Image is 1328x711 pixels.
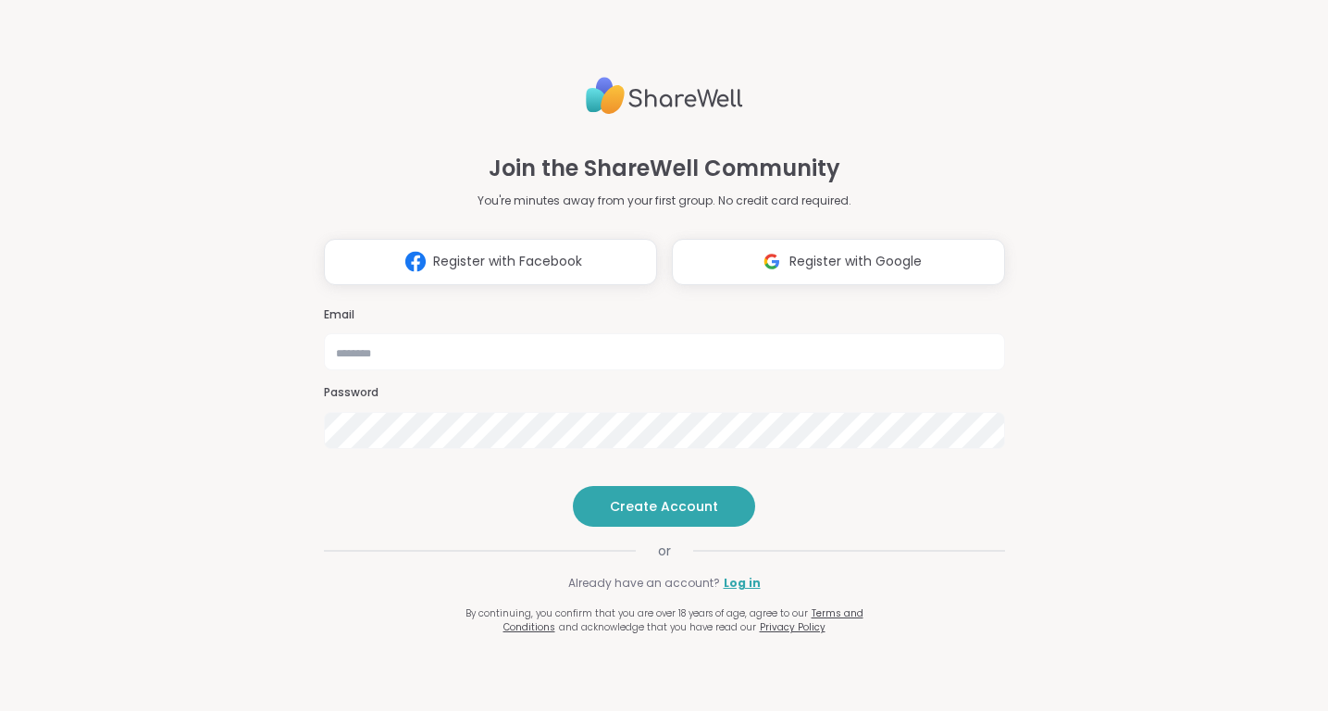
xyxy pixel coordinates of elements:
button: Register with Google [672,239,1005,285]
button: Register with Facebook [324,239,657,285]
p: You're minutes away from your first group. No credit card required. [478,193,851,209]
h3: Password [324,385,1005,401]
span: or [636,542,693,560]
a: Log in [724,575,761,592]
h1: Join the ShareWell Community [489,152,840,185]
img: ShareWell Logo [586,69,743,122]
a: Terms and Conditions [503,606,863,634]
span: Already have an account? [568,575,720,592]
span: By continuing, you confirm that you are over 18 years of age, agree to our [465,606,808,620]
a: Privacy Policy [760,620,825,634]
img: ShareWell Logomark [398,244,433,279]
h3: Email [324,307,1005,323]
span: and acknowledge that you have read our [559,620,756,634]
span: Create Account [610,497,718,516]
span: Register with Google [789,252,922,271]
span: Register with Facebook [433,252,582,271]
img: ShareWell Logomark [754,244,789,279]
button: Create Account [573,486,755,527]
